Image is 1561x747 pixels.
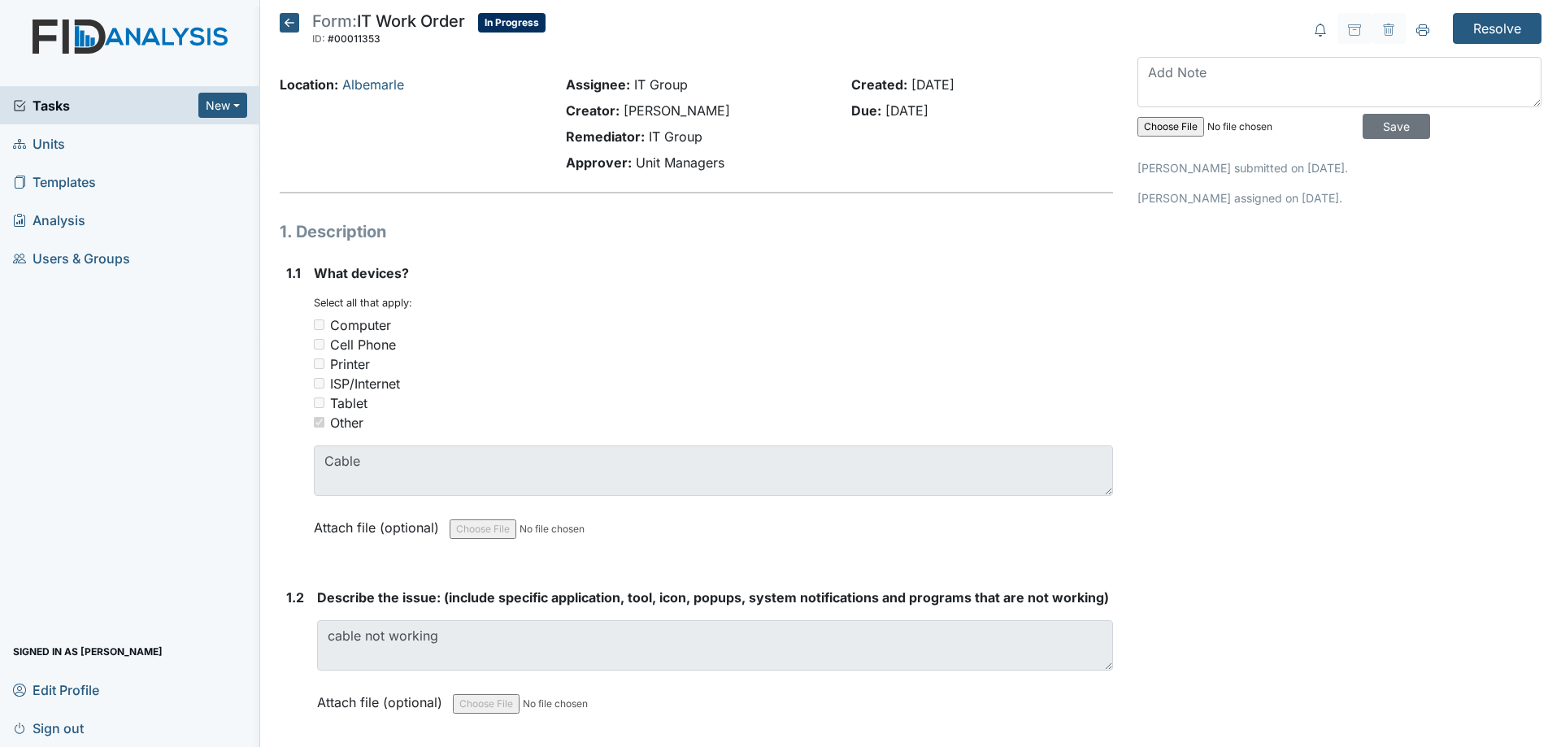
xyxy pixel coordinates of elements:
strong: Location: [280,76,338,93]
span: What devices? [314,265,409,281]
div: Tablet [330,393,367,413]
span: Templates [13,169,96,194]
input: Other [314,417,324,428]
div: Printer [330,354,370,374]
input: Computer [314,319,324,330]
span: Edit Profile [13,677,99,702]
small: Select all that apply: [314,297,412,309]
strong: Remediator: [566,128,645,145]
div: Cell Phone [330,335,396,354]
textarea: Cable [314,445,1113,496]
span: Unit Managers [636,154,724,171]
strong: Due: [851,102,881,119]
p: [PERSON_NAME] assigned on [DATE]. [1137,189,1541,206]
span: In Progress [478,13,546,33]
span: ID: [312,33,325,45]
span: IT Group [649,128,702,145]
input: Cell Phone [314,339,324,350]
strong: Assignee: [566,76,630,93]
strong: Creator: [566,102,620,119]
span: Signed in as [PERSON_NAME] [13,639,163,664]
span: [DATE] [885,102,928,119]
a: Tasks [13,96,198,115]
span: [DATE] [911,76,954,93]
div: Computer [330,315,391,335]
strong: Approver: [566,154,632,171]
input: Save [1363,114,1430,139]
label: Attach file (optional) [314,509,446,537]
button: New [198,93,247,118]
div: IT Work Order [312,13,465,49]
span: IT Group [634,76,688,93]
strong: Created: [851,76,907,93]
span: Units [13,131,65,156]
span: Analysis [13,207,85,232]
span: Users & Groups [13,245,130,271]
span: Form: [312,11,357,31]
h1: 1. Description [280,219,1113,244]
span: Describe the issue: (include specific application, tool, icon, popups, system notifications and p... [317,589,1109,606]
div: Other [330,413,363,432]
label: 1.2 [286,588,304,607]
span: #00011353 [328,33,380,45]
textarea: cable not working [317,620,1113,671]
p: [PERSON_NAME] submitted on [DATE]. [1137,159,1541,176]
input: ISP/Internet [314,378,324,389]
input: Printer [314,358,324,369]
span: [PERSON_NAME] [624,102,730,119]
label: Attach file (optional) [317,684,449,712]
div: ISP/Internet [330,374,400,393]
input: Tablet [314,397,324,408]
span: Sign out [13,715,84,740]
input: Resolve [1453,13,1541,44]
label: 1.1 [286,263,301,283]
a: Albemarle [342,76,404,93]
